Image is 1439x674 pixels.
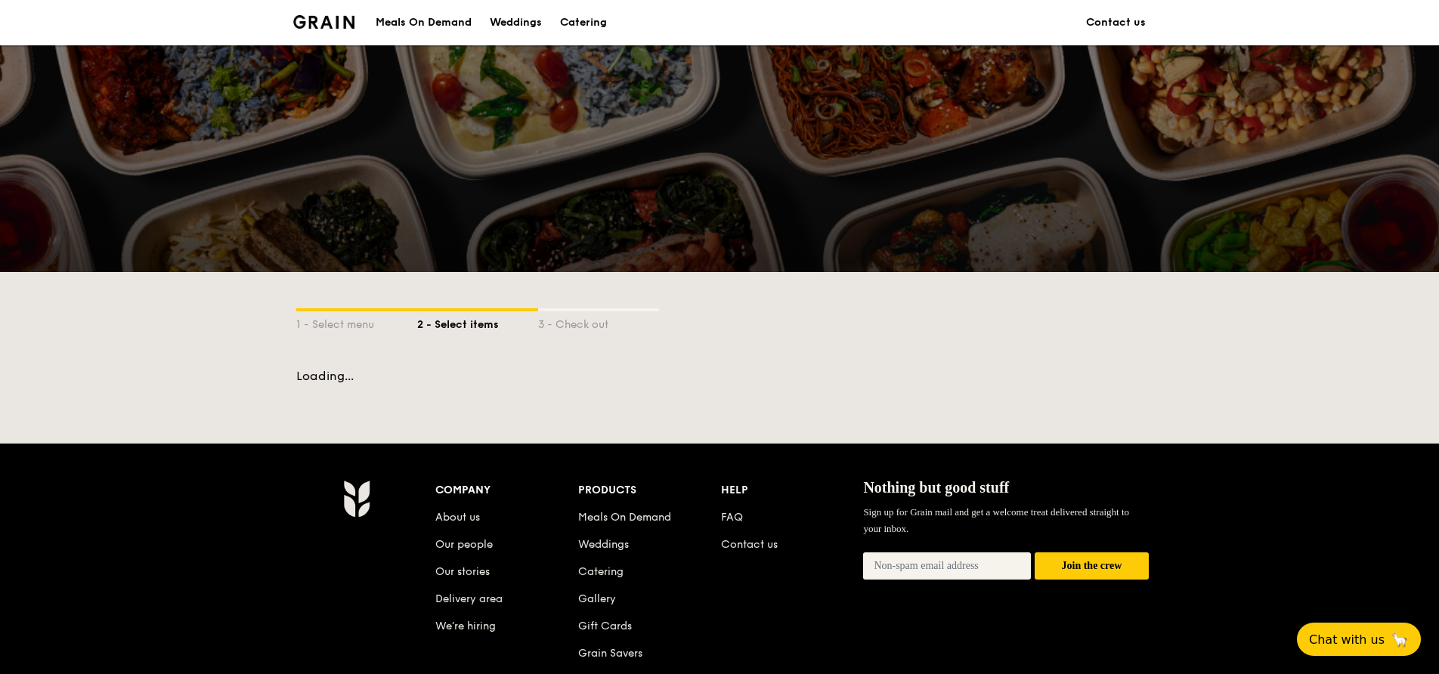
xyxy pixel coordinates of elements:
[1035,552,1149,580] button: Join the crew
[538,311,659,332] div: 3 - Check out
[863,506,1129,534] span: Sign up for Grain mail and get a welcome treat delivered straight to your inbox.
[435,480,578,501] div: Company
[721,511,743,524] a: FAQ
[435,538,493,551] a: Our people
[721,538,778,551] a: Contact us
[1297,623,1421,656] button: Chat with us🦙
[293,15,354,29] img: Grain
[863,479,1009,496] span: Nothing but good stuff
[435,565,490,578] a: Our stories
[293,15,354,29] a: Logotype
[863,552,1031,580] input: Non-spam email address
[343,480,370,518] img: AYc88T3wAAAABJRU5ErkJggg==
[1391,631,1409,648] span: 🦙
[578,620,632,632] a: Gift Cards
[417,311,538,332] div: 2 - Select items
[435,592,503,605] a: Delivery area
[578,565,624,578] a: Catering
[435,511,480,524] a: About us
[721,480,864,501] div: Help
[296,311,417,332] div: 1 - Select menu
[578,538,629,551] a: Weddings
[296,369,1143,383] div: Loading...
[1309,632,1385,647] span: Chat with us
[578,511,671,524] a: Meals On Demand
[578,592,616,605] a: Gallery
[578,480,721,501] div: Products
[578,647,642,660] a: Grain Savers
[435,620,496,632] a: We’re hiring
